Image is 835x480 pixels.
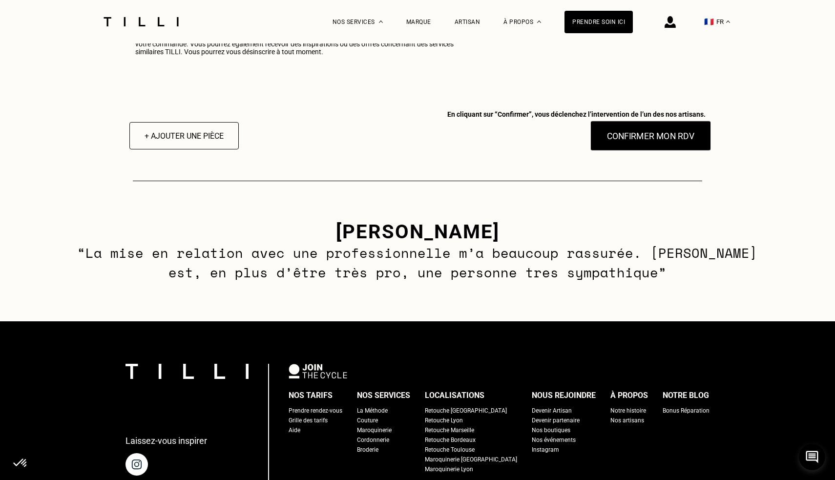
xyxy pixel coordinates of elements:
[425,464,473,474] a: Maroquinerie Lyon
[610,388,648,403] div: À propos
[425,406,507,416] a: Retouche [GEOGRAPHIC_DATA]
[665,16,676,28] img: icône connexion
[357,416,378,425] a: Couture
[125,364,249,379] img: logo Tilli
[100,17,182,26] img: Logo du service de couturière Tilli
[425,435,476,445] a: Retouche Bordeaux
[425,416,463,425] a: Retouche Lyon
[289,416,328,425] a: Grille des tarifs
[125,436,207,446] p: Laissez-vous inspirer
[532,425,570,435] a: Nos boutiques
[532,406,572,416] a: Devenir Artisan
[726,21,730,23] img: menu déroulant
[532,416,580,425] a: Devenir partenaire
[66,220,769,243] h3: [PERSON_NAME]
[425,445,475,455] a: Retouche Toulouse
[357,445,378,455] a: Broderie
[590,121,711,151] button: Confirmer mon RDV
[289,406,342,416] a: Prendre rendez-vous
[663,388,709,403] div: Notre blog
[704,17,714,26] span: 🇫🇷
[125,453,148,476] img: page instagram de Tilli une retoucherie à domicile
[596,110,706,118] span: En cliquant sur “Confirmer”, vous déclenchez l’intervention de l’un des nos artisans.
[357,435,389,445] a: Cordonnerie
[135,32,465,56] span: En confirmant votre commande, vous acceptez de recevoir des emails et SMS nécessaires au traiteme...
[537,21,541,23] img: Menu déroulant à propos
[289,364,347,378] img: logo Join The Cycle
[357,425,392,435] a: Maroquinerie
[66,243,769,282] p: “La mise en relation avec une professionnelle m’a beaucoup rassurée. [PERSON_NAME] est, en plus d...
[425,455,517,464] a: Maroquinerie [GEOGRAPHIC_DATA]
[357,406,388,416] a: La Méthode
[455,19,480,25] a: Artisan
[610,406,646,416] a: Notre histoire
[610,416,644,425] a: Nos artisans
[663,406,710,416] a: Bonus Réparation
[564,11,633,33] a: Prendre soin ici
[406,19,431,25] a: Marque
[357,388,410,403] div: Nos services
[289,388,333,403] div: Nos tarifs
[289,425,300,435] a: Aide
[425,425,474,435] a: Retouche Marseille
[532,435,576,445] a: Nos événements
[129,122,239,149] button: + Ajouter une pièce
[532,388,596,403] div: Nous rejoindre
[425,388,484,403] div: Localisations
[532,445,559,455] a: Instagram
[379,21,383,23] img: Menu déroulant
